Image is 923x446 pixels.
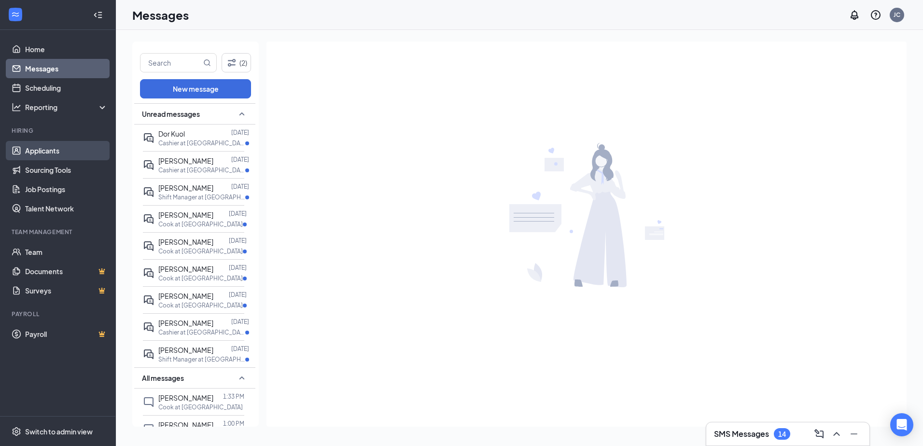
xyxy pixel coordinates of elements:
[158,301,243,309] p: Cook at [GEOGRAPHIC_DATA]
[25,281,108,300] a: SurveysCrown
[158,220,243,228] p: Cook at [GEOGRAPHIC_DATA]
[222,53,251,72] button: Filter (2)
[203,59,211,67] svg: MagnifyingGlass
[223,419,244,428] p: 1:00 PM
[12,102,21,112] svg: Analysis
[158,292,213,300] span: [PERSON_NAME]
[870,9,881,21] svg: QuestionInfo
[25,180,108,199] a: Job Postings
[12,427,21,436] svg: Settings
[231,318,249,326] p: [DATE]
[158,346,213,354] span: [PERSON_NAME]
[229,209,247,218] p: [DATE]
[25,59,108,78] a: Messages
[25,199,108,218] a: Talent Network
[158,403,243,411] p: Cook at [GEOGRAPHIC_DATA]
[778,430,786,438] div: 14
[143,423,154,435] svg: ChatInactive
[158,183,213,192] span: [PERSON_NAME]
[831,428,842,440] svg: ChevronUp
[158,193,245,201] p: Shift Manager at [GEOGRAPHIC_DATA]
[158,129,185,138] span: Dor Kuol
[231,345,249,353] p: [DATE]
[143,240,154,252] svg: ActiveDoubleChat
[158,265,213,273] span: [PERSON_NAME]
[158,139,245,147] p: Cashier at [GEOGRAPHIC_DATA]
[93,10,103,20] svg: Collapse
[132,7,189,23] h1: Messages
[140,54,201,72] input: Search
[12,228,106,236] div: Team Management
[140,79,251,98] button: New message
[158,237,213,246] span: [PERSON_NAME]
[158,319,213,327] span: [PERSON_NAME]
[25,242,108,262] a: Team
[142,109,200,119] span: Unread messages
[143,321,154,333] svg: ActiveDoubleChat
[12,126,106,135] div: Hiring
[813,428,825,440] svg: ComposeMessage
[848,428,860,440] svg: Minimize
[25,40,108,59] a: Home
[229,291,247,299] p: [DATE]
[714,429,769,439] h3: SMS Messages
[236,108,248,120] svg: SmallChevronUp
[226,57,238,69] svg: Filter
[143,132,154,144] svg: ActiveDoubleChat
[849,9,860,21] svg: Notifications
[158,355,245,363] p: Shift Manager at [GEOGRAPHIC_DATA]
[25,160,108,180] a: Sourcing Tools
[158,274,243,282] p: Cook at [GEOGRAPHIC_DATA]
[25,102,108,112] div: Reporting
[811,426,827,442] button: ComposeMessage
[158,210,213,219] span: [PERSON_NAME]
[143,294,154,306] svg: ActiveDoubleChat
[143,213,154,225] svg: ActiveDoubleChat
[829,426,844,442] button: ChevronUp
[25,427,93,436] div: Switch to admin view
[231,128,249,137] p: [DATE]
[143,186,154,198] svg: ActiveDoubleChat
[229,264,247,272] p: [DATE]
[158,156,213,165] span: [PERSON_NAME]
[236,372,248,384] svg: SmallChevronUp
[25,141,108,160] a: Applicants
[231,155,249,164] p: [DATE]
[142,373,184,383] span: All messages
[143,396,154,408] svg: ChatInactive
[11,10,20,19] svg: WorkstreamLogo
[846,426,862,442] button: Minimize
[158,393,213,402] span: [PERSON_NAME]
[158,247,243,255] p: Cook at [GEOGRAPHIC_DATA]
[158,328,245,336] p: Cashier at [GEOGRAPHIC_DATA]
[143,159,154,171] svg: ActiveDoubleChat
[25,78,108,98] a: Scheduling
[231,182,249,191] p: [DATE]
[143,267,154,279] svg: ActiveDoubleChat
[143,348,154,360] svg: ActiveDoubleChat
[890,413,913,436] div: Open Intercom Messenger
[158,420,213,429] span: [PERSON_NAME]
[25,324,108,344] a: PayrollCrown
[894,11,900,19] div: JC
[158,166,245,174] p: Cashier at [GEOGRAPHIC_DATA]
[223,392,244,401] p: 1:33 PM
[229,237,247,245] p: [DATE]
[12,310,106,318] div: Payroll
[25,262,108,281] a: DocumentsCrown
